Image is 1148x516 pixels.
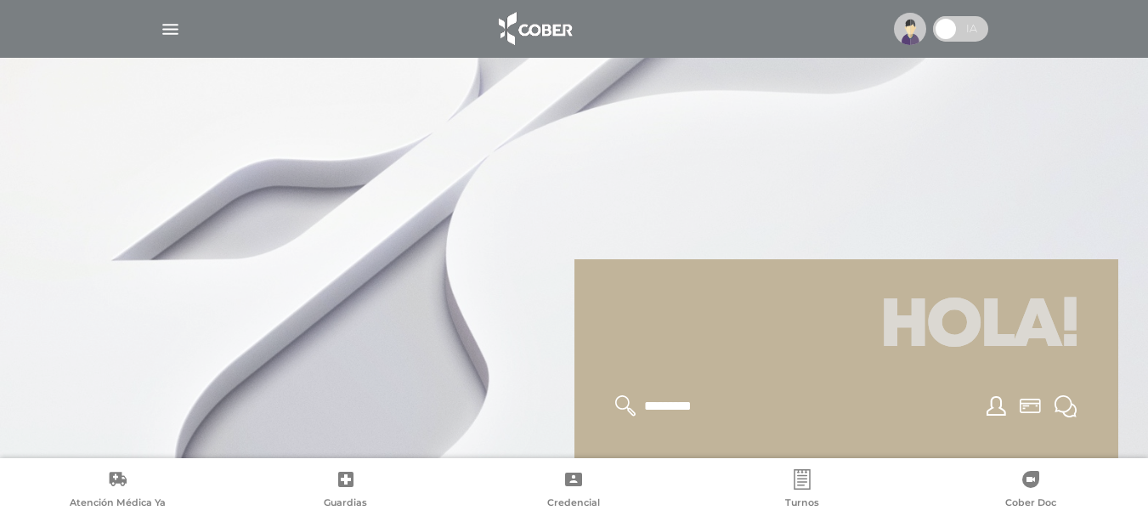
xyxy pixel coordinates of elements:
span: Cober Doc [1005,496,1056,512]
img: Cober_menu-lines-white.svg [160,19,181,40]
img: profile-placeholder.svg [894,13,926,45]
span: Credencial [547,496,600,512]
span: Turnos [785,496,819,512]
a: Guardias [232,469,461,513]
span: Guardias [324,496,367,512]
img: logo_cober_home-white.png [489,9,579,49]
span: Atención Médica Ya [70,496,166,512]
a: Turnos [688,469,917,513]
a: Credencial [460,469,688,513]
a: Atención Médica Ya [3,469,232,513]
h1: Hola! [595,280,1098,375]
a: Cober Doc [916,469,1145,513]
